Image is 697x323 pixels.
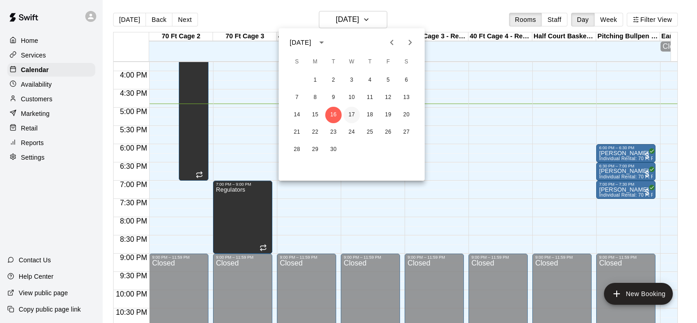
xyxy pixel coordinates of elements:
span: Tuesday [325,53,342,71]
button: 18 [362,107,378,123]
button: 30 [325,141,342,158]
button: 5 [380,72,396,89]
button: 1 [307,72,323,89]
button: 19 [380,107,396,123]
button: 23 [325,124,342,141]
button: 17 [343,107,360,123]
button: 27 [398,124,415,141]
button: 14 [289,107,305,123]
span: Sunday [289,53,305,71]
button: 24 [343,124,360,141]
div: [DATE] [290,38,311,47]
button: 25 [362,124,378,141]
button: 11 [362,89,378,106]
button: 12 [380,89,396,106]
button: 9 [325,89,342,106]
span: Wednesday [343,53,360,71]
button: 13 [398,89,415,106]
button: 3 [343,72,360,89]
button: 22 [307,124,323,141]
button: 20 [398,107,415,123]
span: Saturday [398,53,415,71]
button: Previous month [383,33,401,52]
button: 26 [380,124,396,141]
button: 6 [398,72,415,89]
button: 16 [325,107,342,123]
button: 10 [343,89,360,106]
button: Next month [401,33,419,52]
button: 15 [307,107,323,123]
span: Friday [380,53,396,71]
button: 28 [289,141,305,158]
span: Monday [307,53,323,71]
button: 8 [307,89,323,106]
button: 4 [362,72,378,89]
button: calendar view is open, switch to year view [314,35,329,50]
button: 29 [307,141,323,158]
button: 2 [325,72,342,89]
button: 7 [289,89,305,106]
button: 21 [289,124,305,141]
span: Thursday [362,53,378,71]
